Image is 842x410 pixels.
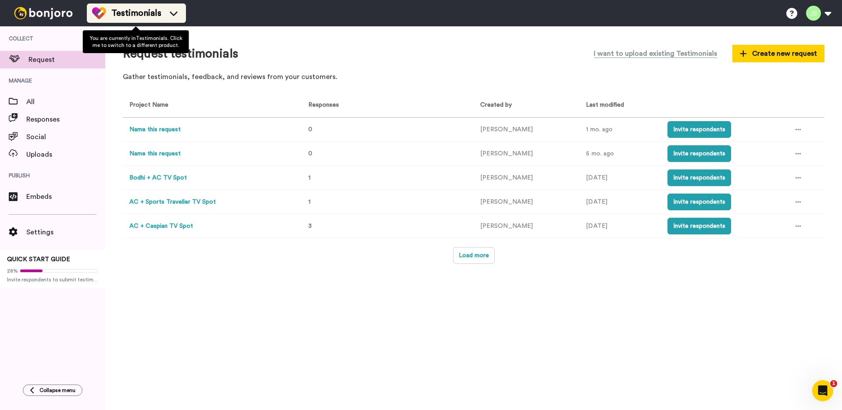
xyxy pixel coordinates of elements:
span: 1 [308,199,310,205]
button: I want to upload existing Testimonials [587,44,724,63]
span: 0 [308,126,312,133]
span: I want to upload existing Testimonials [594,48,717,59]
td: [DATE] [579,190,661,214]
button: AC + Sports Traveller TV Spot [129,198,216,207]
span: Collapse menu [39,387,75,394]
td: [PERSON_NAME] [474,190,579,214]
h1: Request testimonials [123,47,238,61]
td: [PERSON_NAME] [474,142,579,166]
img: tm-color.svg [92,6,106,20]
span: 0 [308,151,312,157]
span: Create new request [740,48,817,59]
button: Invite respondents [667,145,731,162]
span: All [26,97,105,107]
img: bj-logo-header-white.svg [11,7,76,19]
button: Load more [453,247,495,264]
span: Testimonials [111,7,161,19]
span: You are currently in Testimonials . Click me to switch to a different product. [89,36,182,48]
iframe: Intercom live chat [812,380,833,401]
td: [DATE] [579,166,661,190]
span: Embeds [26,191,105,202]
button: Invite respondents [667,194,731,210]
td: 5 mo. ago [579,142,661,166]
span: Social [26,132,105,142]
span: QUICK START GUIDE [7,256,70,263]
button: Create new request [732,45,824,62]
button: Collapse menu [23,385,82,396]
button: Name this request [129,125,181,134]
button: Invite respondents [667,121,731,138]
button: AC + Caspian TV Spot [129,222,193,231]
td: [PERSON_NAME] [474,118,579,142]
button: Invite respondents [667,218,731,234]
button: Name this request [129,149,181,158]
span: Request [29,54,105,65]
span: Responses [305,102,339,108]
th: Last modified [579,94,661,118]
span: Uploads [26,149,105,160]
button: Invite respondents [667,169,731,186]
th: Project Name [123,94,298,118]
td: 1 mo. ago [579,118,661,142]
p: Gather testimonials, feedback, and reviews from your customers. [123,72,824,82]
span: 3 [308,223,312,229]
td: [DATE] [579,214,661,238]
td: [PERSON_NAME] [474,214,579,238]
span: 1 [308,175,310,181]
td: [PERSON_NAME] [474,166,579,190]
span: 28% [7,267,18,274]
button: Bodhi + AC TV Spot [129,173,187,183]
th: Created by [474,94,579,118]
span: Responses [26,114,105,125]
span: 1 [830,380,837,387]
span: Settings [26,227,105,237]
span: Invite respondents to submit testimonials [7,276,98,283]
